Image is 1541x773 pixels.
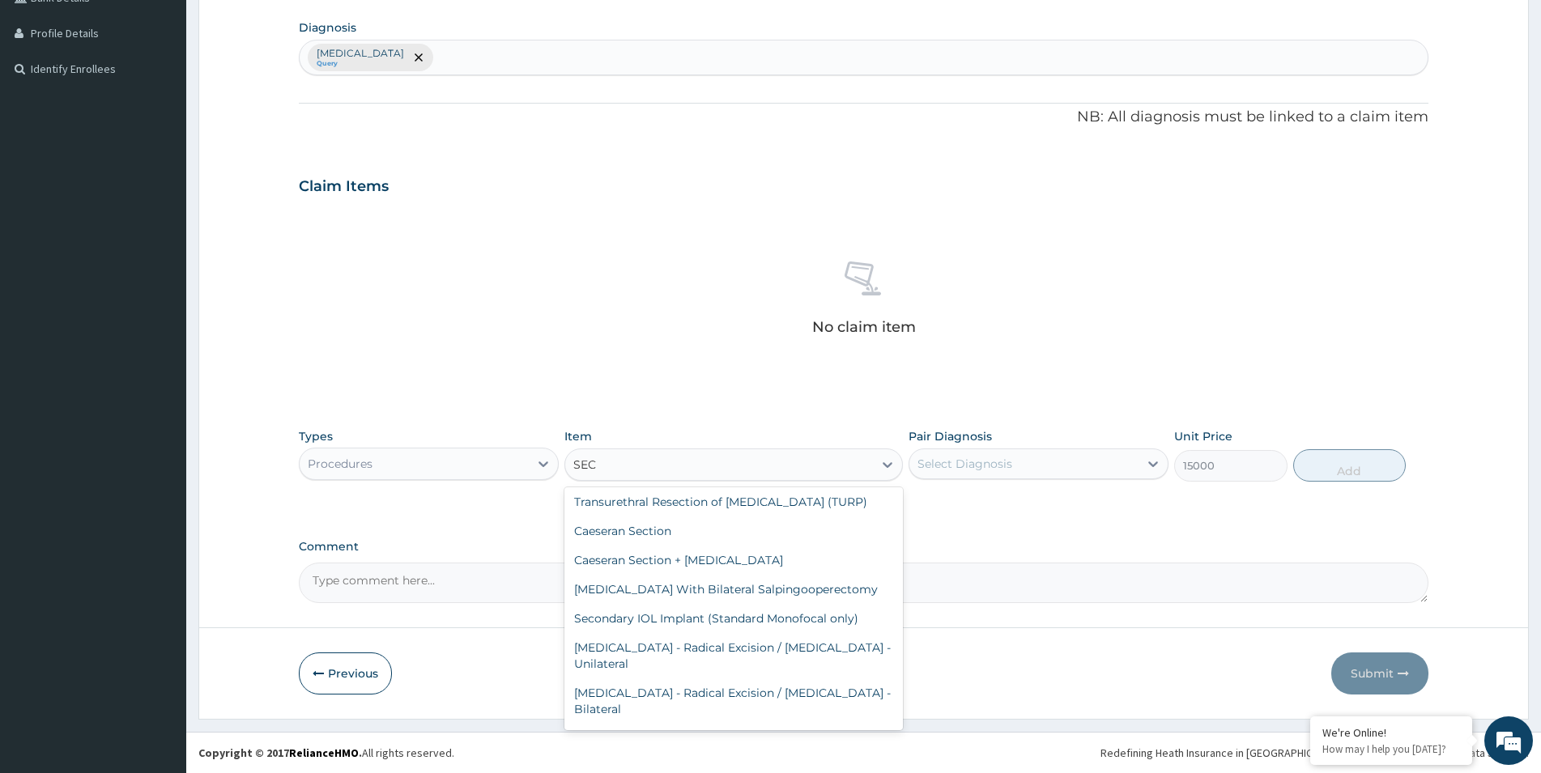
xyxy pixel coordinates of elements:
label: Item [564,428,592,444]
button: Add [1293,449,1406,482]
div: [MEDICAL_DATA] - Radical Excision / [MEDICAL_DATA] - Unilateral [564,633,903,678]
div: Transurethral Resection of [MEDICAL_DATA] (TURP) [564,487,903,516]
footer: All rights reserved. [186,732,1541,773]
span: We're online! [94,204,223,367]
label: Diagnosis [299,19,356,36]
a: RelianceHMO [289,745,359,760]
label: Comment [299,540,1428,554]
div: [MEDICAL_DATA] - Radical Excision / [MEDICAL_DATA] - Bilateral [564,678,903,724]
div: Caeseran Section + [MEDICAL_DATA] [564,546,903,575]
button: Previous [299,652,392,694]
div: [MEDICAL_DATA] With Bilateral Salpingooperectomy [564,575,903,604]
div: We're Online! [1322,725,1460,740]
textarea: Type your message and hit 'Enter' [8,442,309,499]
span: remove selection option [411,50,426,65]
strong: Copyright © 2017 . [198,745,362,760]
div: Minimize live chat window [266,8,304,47]
label: Types [299,430,333,444]
p: How may I help you today? [1322,742,1460,756]
div: Caeseran Section [564,516,903,546]
img: d_794563401_company_1708531726252_794563401 [30,81,66,121]
p: NB: All diagnosis must be linked to a claim item [299,107,1428,128]
p: No claim item [812,319,916,335]
div: Chat with us now [84,91,272,112]
div: Select Diagnosis [917,456,1012,472]
label: Pair Diagnosis [909,428,992,444]
label: Unit Price [1174,428,1232,444]
div: Redefining Heath Insurance in [GEOGRAPHIC_DATA] using Telemedicine and Data Science! [1100,745,1529,761]
div: Secondary IOL Implant (Standard Monofocal only) [564,604,903,633]
button: Submit [1331,652,1428,694]
h3: Claim Items [299,178,389,196]
div: Procedures [308,456,372,472]
small: Query [317,60,404,68]
div: Bone Correction - Tarsectomy Triple [564,724,903,753]
p: [MEDICAL_DATA] [317,47,404,60]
